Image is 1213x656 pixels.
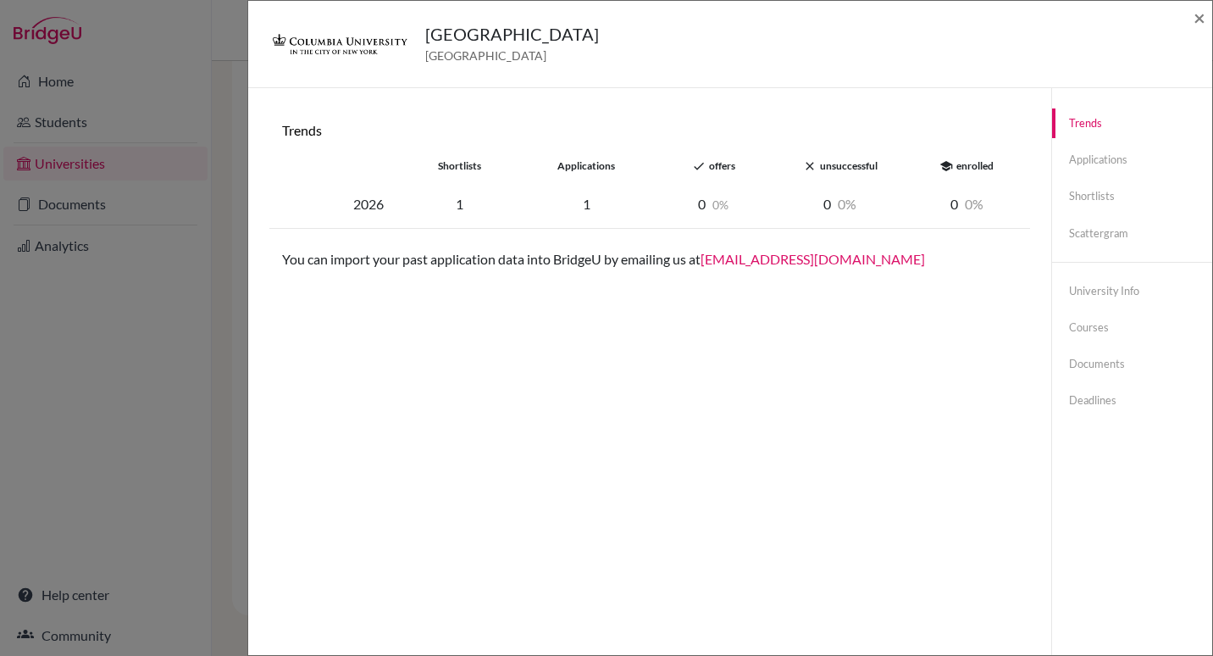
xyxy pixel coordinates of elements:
[1194,8,1205,28] button: Close
[820,159,878,172] span: unsuccessful
[425,47,599,64] span: [GEOGRAPHIC_DATA]
[1052,349,1212,379] a: Documents
[709,159,735,172] span: offers
[1052,108,1212,138] a: Trends
[269,194,396,214] div: 2026
[1052,276,1212,306] a: University info
[1052,219,1212,248] a: Scattergram
[425,21,599,47] h5: [GEOGRAPHIC_DATA]
[956,159,994,172] span: enrolled
[523,158,650,174] div: applications
[701,251,925,267] a: [EMAIL_ADDRESS][DOMAIN_NAME]
[939,159,953,173] i: school
[523,194,650,214] div: 1
[692,159,706,173] i: done
[650,194,777,214] div: 0
[1194,5,1205,30] span: ×
[1052,181,1212,211] a: Shortlists
[803,159,817,173] i: close
[396,158,523,174] div: shortlists
[282,249,1017,270] p: You can import your past application data into BridgeU by emailing us at
[1052,386,1212,415] a: Deadlines
[712,197,728,212] span: 0
[282,122,1017,138] h6: Trends
[838,196,856,212] span: 0
[1052,145,1212,175] a: Applications
[1052,313,1212,342] a: Courses
[269,21,412,67] img: us_col_a9kib6ca.jpeg
[965,196,983,212] span: 0
[396,194,523,214] div: 1
[904,194,1031,214] div: 0
[777,194,904,214] div: 0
